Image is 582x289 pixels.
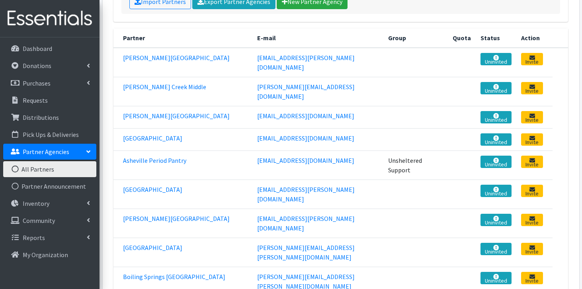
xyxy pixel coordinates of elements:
a: [PERSON_NAME] Creek Middle [123,83,206,91]
a: Requests [3,92,96,108]
th: E-mail [252,28,383,48]
a: [EMAIL_ADDRESS][PERSON_NAME][DOMAIN_NAME] [257,54,355,71]
a: [GEOGRAPHIC_DATA] [123,186,182,193]
p: Purchases [23,79,51,87]
p: Reports [23,234,45,242]
th: Action [516,28,553,48]
a: [PERSON_NAME][GEOGRAPHIC_DATA] [123,215,230,223]
a: Distributions [3,109,96,125]
th: Quota [448,28,476,48]
p: My Organization [23,251,68,259]
p: Pick Ups & Deliveries [23,131,79,139]
a: Uninvited [480,185,512,197]
th: Group [383,28,448,48]
a: Uninvited [480,111,512,123]
a: Pick Ups & Deliveries [3,127,96,143]
a: Uninvited [480,53,512,65]
a: Dashboard [3,41,96,57]
a: Uninvited [480,243,512,255]
a: Invite [521,243,543,255]
a: Purchases [3,75,96,91]
td: Unsheltered Support [383,150,448,180]
th: Partner [113,28,252,48]
a: Invite [521,53,543,65]
a: [PERSON_NAME][EMAIL_ADDRESS][PERSON_NAME][DOMAIN_NAME] [257,244,355,261]
a: Invite [521,82,543,94]
a: Invite [521,111,543,123]
a: [GEOGRAPHIC_DATA] [123,134,182,142]
a: Boiling Springs [GEOGRAPHIC_DATA] [123,273,225,281]
a: [PERSON_NAME][GEOGRAPHIC_DATA] [123,54,230,62]
a: Invite [521,156,543,168]
a: All Partners [3,161,96,177]
a: Reports [3,230,96,246]
a: [GEOGRAPHIC_DATA] [123,244,182,252]
a: Invite [521,185,543,197]
a: [EMAIL_ADDRESS][PERSON_NAME][DOMAIN_NAME] [257,186,355,203]
p: Requests [23,96,48,104]
a: [EMAIL_ADDRESS][DOMAIN_NAME] [257,134,354,142]
a: Uninvited [480,156,512,168]
a: Donations [3,58,96,74]
a: [EMAIL_ADDRESS][PERSON_NAME][DOMAIN_NAME] [257,215,355,232]
a: [EMAIL_ADDRESS][DOMAIN_NAME] [257,156,354,164]
a: Invite [521,272,543,284]
th: Status [476,28,516,48]
a: Invite [521,133,543,146]
p: Dashboard [23,45,52,53]
p: Donations [23,62,51,70]
a: Uninvited [480,214,512,226]
a: Invite [521,214,543,226]
a: My Organization [3,247,96,263]
p: Distributions [23,113,59,121]
a: Uninvited [480,133,512,146]
a: Community [3,213,96,228]
p: Partner Agencies [23,148,69,156]
a: [PERSON_NAME][GEOGRAPHIC_DATA] [123,112,230,120]
a: Uninvited [480,82,512,94]
p: Community [23,217,55,225]
a: Inventory [3,195,96,211]
a: [EMAIL_ADDRESS][DOMAIN_NAME] [257,112,354,120]
a: Partner Agencies [3,144,96,160]
a: Asheville Period Pantry [123,156,186,164]
p: Inventory [23,199,49,207]
a: Uninvited [480,272,512,284]
a: Partner Announcement [3,178,96,194]
a: [PERSON_NAME][EMAIL_ADDRESS][DOMAIN_NAME] [257,83,355,100]
img: HumanEssentials [3,5,96,32]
